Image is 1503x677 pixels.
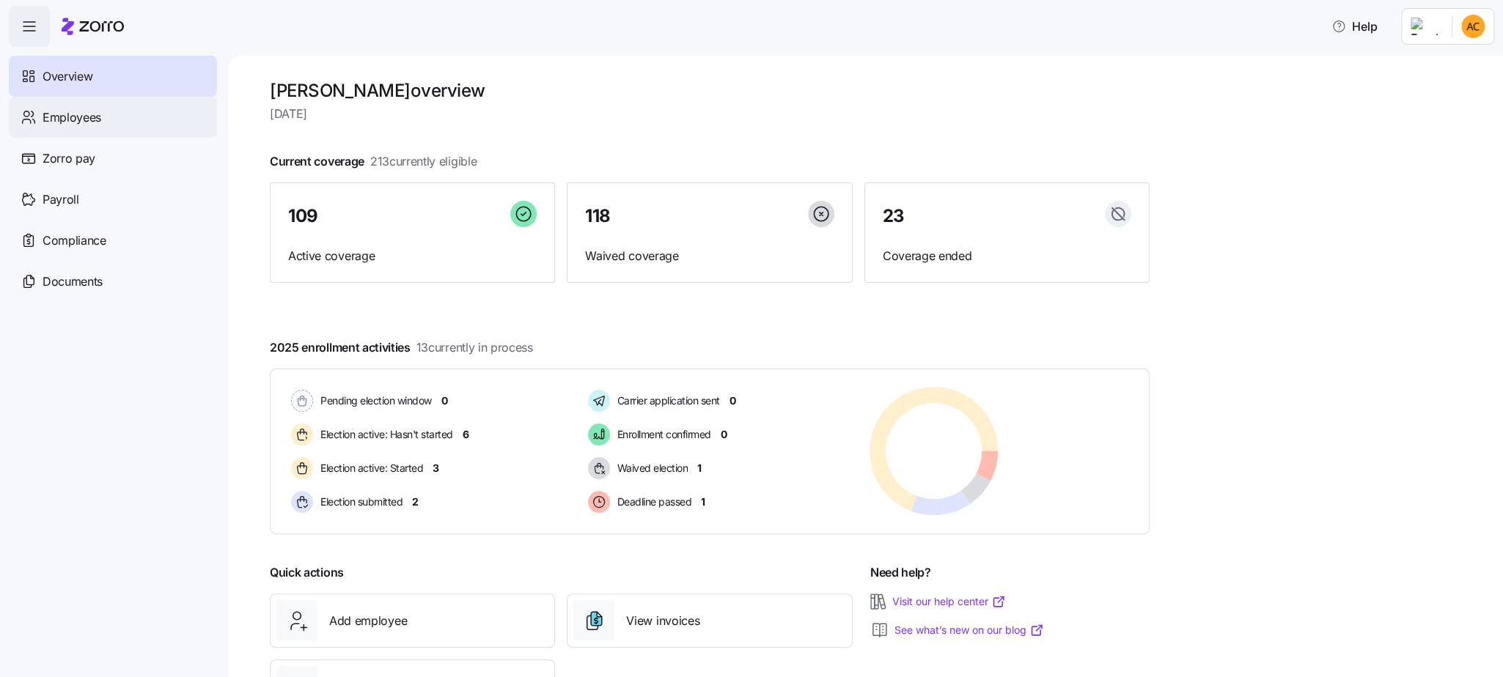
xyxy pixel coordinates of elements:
span: 0 [721,427,727,442]
a: See what’s new on our blog [894,623,1044,637]
a: Visit our help center [892,594,1006,609]
span: 2 [412,495,419,509]
button: Help [1320,12,1389,41]
span: 118 [585,207,611,225]
img: Employer logo [1411,18,1440,35]
a: Overview [9,56,217,97]
span: View invoices [626,612,699,630]
span: Pending election window [316,393,432,408]
span: 6 [463,427,469,442]
span: 1 [697,461,702,476]
span: Compliance [43,232,106,250]
span: 2025 enrollment activities [270,338,533,357]
span: Election active: Hasn't started [316,427,453,442]
span: Enrollment confirmed [613,427,711,442]
span: 213 currently eligible [370,152,477,171]
span: Documents [43,273,103,291]
a: Zorro pay [9,138,217,179]
h1: [PERSON_NAME] overview [270,79,1150,102]
span: 109 [288,207,318,225]
span: Coverage ended [883,247,1131,265]
span: 1 [701,495,705,509]
span: 23 [883,207,905,225]
span: Employees [43,108,101,127]
span: Add employee [329,612,407,630]
span: Overview [43,67,92,86]
span: 0 [730,393,736,408]
span: Election submitted [316,495,403,509]
span: [DATE] [270,105,1150,123]
span: Carrier application sent [613,393,720,408]
span: Need help? [870,563,931,582]
span: Zorro pay [43,149,95,168]
span: Deadline passed [613,495,692,509]
a: Compliance [9,220,217,261]
span: 0 [441,393,448,408]
span: Current coverage [270,152,477,171]
span: 13 currently in process [416,338,533,357]
span: Waived election [613,461,688,476]
span: Active coverage [288,247,537,265]
span: Quick actions [270,563,344,582]
span: 3 [433,461,439,476]
span: Payroll [43,190,79,209]
span: Election active: Started [316,461,423,476]
a: Documents [9,261,217,302]
img: 73cb5fcb97e4e55e33d00a8b5270766a [1461,15,1485,38]
a: Payroll [9,179,217,220]
a: Employees [9,97,217,138]
span: Help [1331,18,1378,35]
span: Waived coverage [585,247,834,265]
